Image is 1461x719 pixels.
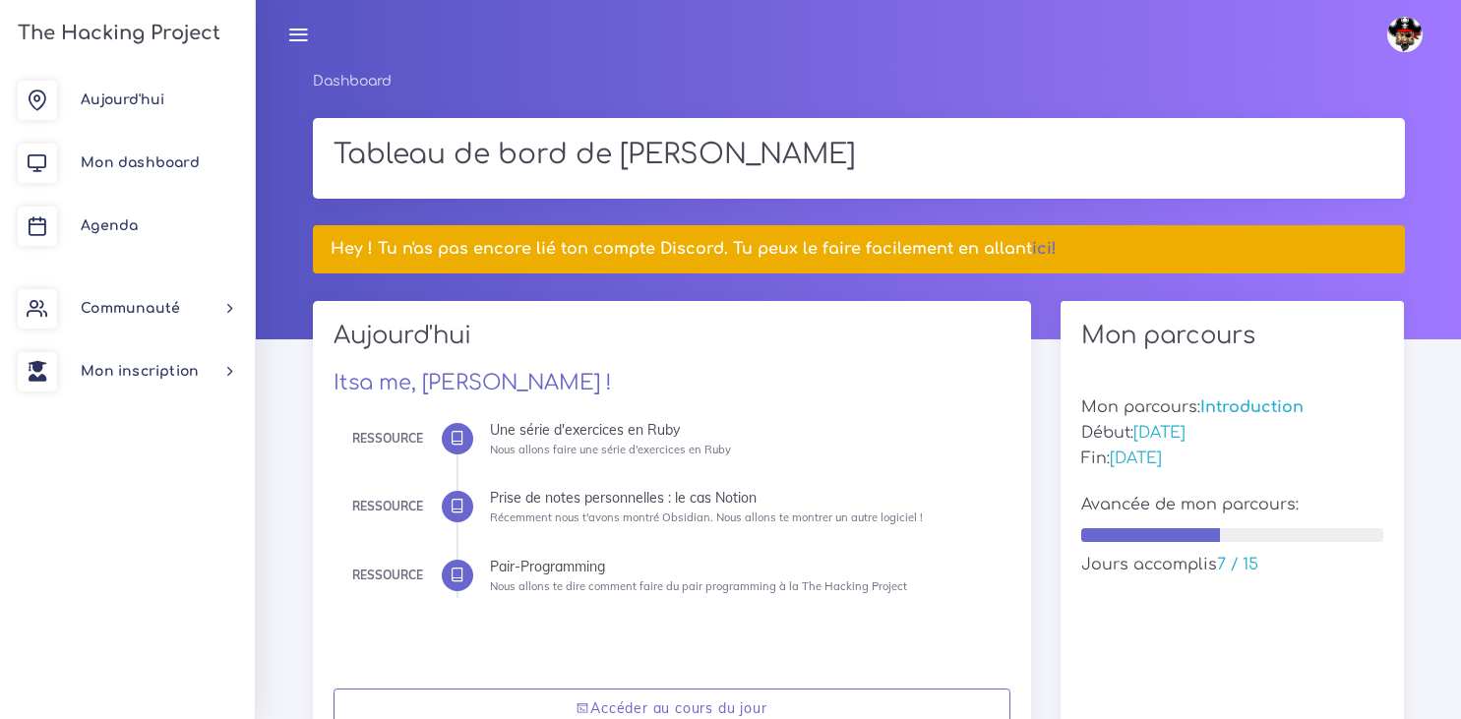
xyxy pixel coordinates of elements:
h5: Jours accomplis [1081,556,1384,574]
h1: Tableau de bord de [PERSON_NAME] [334,139,1384,172]
a: Itsa me, [PERSON_NAME] ! [334,371,612,394]
div: Prise de notes personnelles : le cas Notion [490,491,996,505]
div: Une série d'exercices en Ruby [490,423,996,437]
div: Pair-Programming [490,560,996,573]
h2: Mon parcours [1081,322,1384,350]
h3: The Hacking Project [12,23,220,44]
h5: Début: [1081,424,1384,443]
span: Mon inscription [81,364,199,379]
a: ici! [1032,240,1057,258]
h5: Mon parcours: [1081,398,1384,417]
a: Dashboard [313,74,392,89]
span: Communauté [81,301,180,316]
div: Ressource [352,565,423,586]
small: Nous allons faire une série d'exercices en Ruby [490,443,731,456]
span: Mon dashboard [81,155,200,170]
span: [DATE] [1110,449,1162,467]
small: Récemment nous t'avons montré Obsidian. Nous allons te montrer un autre logiciel ! [490,510,923,524]
div: Ressource [352,496,423,517]
h5: Fin: [1081,449,1384,468]
h5: Avancée de mon parcours: [1081,496,1384,514]
img: avatar [1387,17,1423,52]
span: 7 / 15 [1217,556,1258,573]
small: Nous allons te dire comment faire du pair programming à la The Hacking Project [490,579,907,593]
span: [DATE] [1133,424,1186,442]
h5: Hey ! Tu n'as pas encore lié ton compte Discord. Tu peux le faire facilement en allant [331,240,1386,259]
h2: Aujourd'hui [334,322,1010,364]
span: Agenda [81,218,138,233]
div: Ressource [352,428,423,449]
span: Aujourd'hui [81,92,164,107]
span: Introduction [1200,398,1304,416]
